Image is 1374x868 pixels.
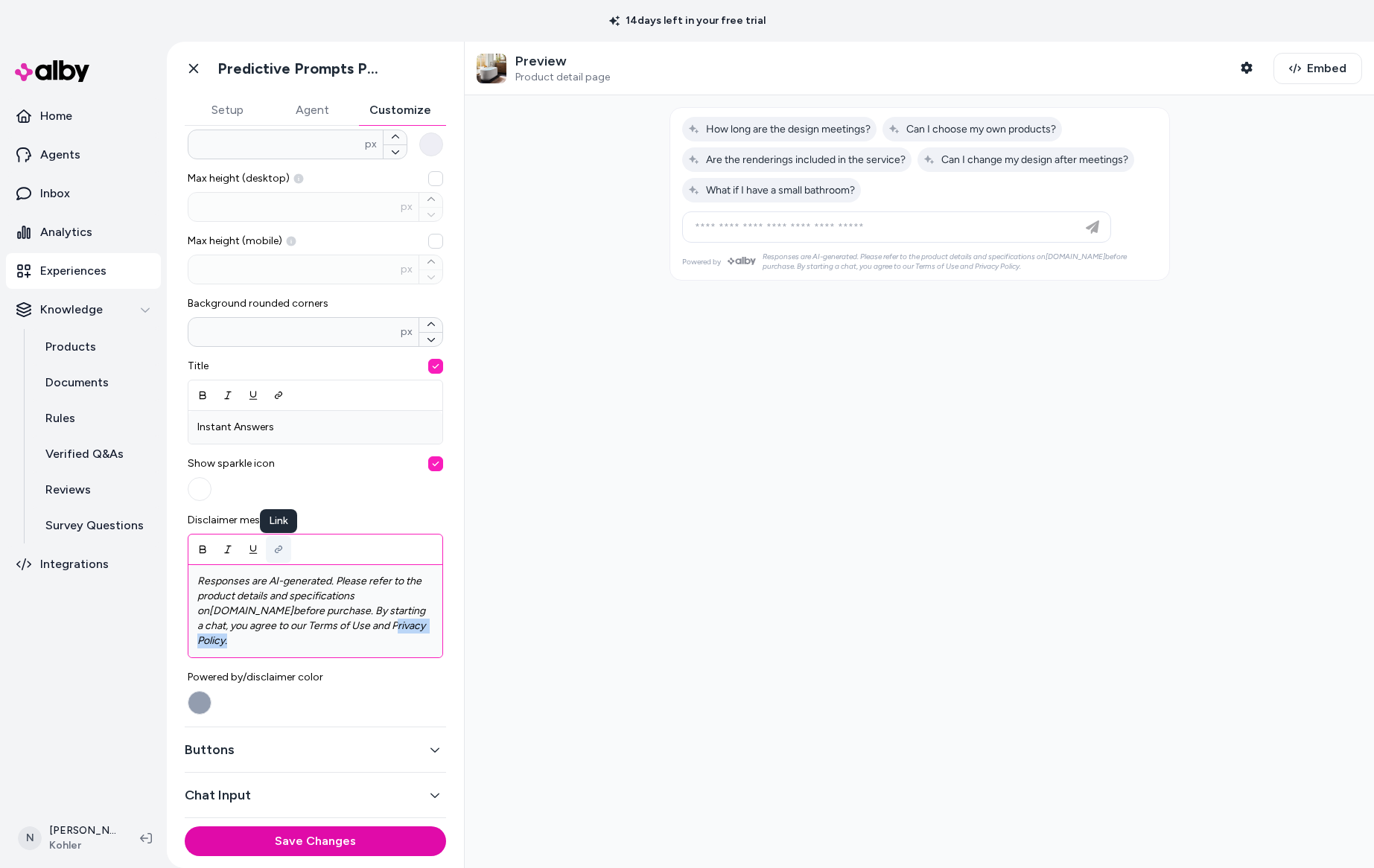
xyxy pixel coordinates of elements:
p: [PERSON_NAME] [49,823,116,838]
span: N [18,826,42,850]
span: Max height (desktop) [188,171,443,186]
button: Embed [1273,53,1362,84]
button: Agent [270,95,354,125]
button: Max height (mobile) px [419,255,442,269]
span: Embed [1307,60,1346,77]
p: Home [40,107,72,125]
button: Background borderpx [419,133,443,156]
a: Analytics [6,214,161,250]
button: Link [266,382,291,409]
a: Survey Questions [31,508,161,543]
p: Link [269,514,288,529]
a: Experiences [6,253,161,289]
span: Max height (mobile) [188,234,443,249]
button: Max height (desktop) px [428,171,443,186]
em: Responses are AI-generated. Please refer to the product details and specifications on [197,575,424,617]
button: Background borderpx [384,130,407,144]
p: Rules [45,409,75,427]
button: Italic (Ctrl+U) [215,536,241,563]
button: Setup [185,95,270,125]
em: before purchase. By starting a chat, you agree to our Terms of Use and Privacy Policy. [197,604,427,647]
a: Home [6,98,161,134]
p: 14 days left in your free trial [600,13,775,28]
a: Rules [31,401,161,436]
button: Background rounded cornerspx [419,318,442,332]
a: Products [31,329,161,365]
span: Product detail page [515,71,610,84]
p: Documents [45,374,109,392]
a: Verified Q&As [31,436,161,472]
p: Inbox [40,185,70,202]
span: Background rounded corners [188,296,443,311]
span: px [401,262,413,277]
span: px [365,137,377,152]
p: Verified Q&As [45,445,124,463]
a: Agents [6,137,161,173]
button: Buttons [185,739,446,760]
button: Max height (desktop) px [419,207,442,222]
p: Agents [40,146,80,164]
img: alby Logo [15,60,89,82]
a: Documents [31,365,161,401]
button: Background rounded cornerspx [419,332,442,347]
img: Custom Design [477,54,506,83]
span: Show sparkle icon [188,456,443,471]
button: Link [266,536,291,563]
span: Kohler [49,838,116,853]
p: Survey Questions [45,517,144,534]
button: Bold (Ctrl+B) [190,536,215,563]
button: Max height (desktop) px [419,193,442,207]
p: Experiences [40,262,106,280]
button: Italic (Ctrl+U) [215,382,241,409]
input: Background borderpx [188,137,365,152]
span: px [401,325,413,339]
button: Chat Input [185,785,446,805]
button: N[PERSON_NAME]Kohler [9,814,128,862]
button: Max height (mobile) px [428,234,443,249]
button: Bold (Ctrl+B) [190,382,215,409]
button: Background borderpx [384,144,407,159]
input: Max height (desktop) px [188,200,401,214]
button: Powered by/disclaimer color [188,691,211,715]
div: Disclaimer message [188,513,443,658]
p: Products [45,338,96,356]
span: Powered by/disclaimer color [188,670,443,685]
p: Integrations [40,555,109,573]
h1: Predictive Prompts PDP [217,60,385,78]
input: Background rounded cornerspx [188,325,401,339]
a: Integrations [6,546,161,582]
a: Inbox [6,176,161,211]
span: px [401,200,413,214]
button: Save Changes [185,826,446,856]
span: Title [188,359,443,374]
p: Preview [515,53,610,70]
a: Reviews [31,472,161,508]
button: Max height (mobile) px [419,269,442,284]
button: Knowledge [6,292,161,328]
p: Instant Answers [197,420,433,435]
p: Analytics [40,223,92,241]
button: Customize [354,95,446,125]
p: Reviews [45,481,91,499]
p: Knowledge [40,301,103,319]
a: [DOMAIN_NAME] [209,604,293,617]
button: Underline (Ctrl+I) [241,382,266,409]
button: Underline (Ctrl+I) [241,536,266,563]
input: Max height (mobile) px [188,262,401,277]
